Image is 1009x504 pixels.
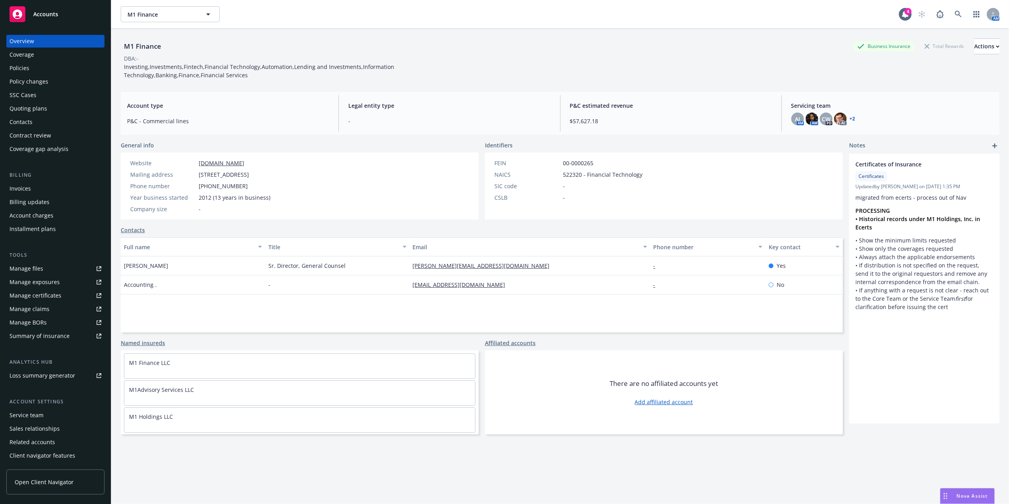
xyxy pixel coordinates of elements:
[6,449,105,462] a: Client navigator features
[6,129,105,142] a: Contract review
[955,295,965,302] em: first
[791,101,993,110] span: Servicing team
[413,281,512,288] a: [EMAIL_ADDRESS][DOMAIN_NAME]
[6,62,105,74] a: Policies
[6,75,105,88] a: Policy changes
[850,116,855,121] a: +2
[6,409,105,422] a: Service team
[10,316,47,329] div: Manage BORs
[855,215,982,231] strong: • Historical records under M1 Holdings, Inc. in Ecerts
[130,159,196,167] div: Website
[33,11,58,17] span: Accounts
[6,398,105,406] div: Account settings
[563,193,565,202] span: -
[129,359,170,367] a: M1 Finance LLC
[6,48,105,61] a: Coverage
[10,330,70,342] div: Summary of insurance
[10,116,32,128] div: Contacts
[10,48,34,61] div: Coverage
[6,116,105,128] a: Contacts
[570,117,772,125] span: $57,627.18
[822,115,830,123] span: CW
[6,316,105,329] a: Manage BORs
[121,237,265,256] button: Full name
[127,10,196,19] span: M1 Finance
[124,243,253,251] div: Full name
[199,159,244,167] a: [DOMAIN_NAME]
[777,281,784,289] span: No
[268,243,398,251] div: Title
[990,141,999,151] a: add
[650,237,766,256] button: Phone number
[806,113,818,125] img: photo
[268,281,270,289] span: -
[974,38,999,54] button: Actions
[348,101,550,110] span: Legal entity type
[10,209,53,222] div: Account charges
[265,237,410,256] button: Title
[940,488,995,504] button: Nova Assist
[121,141,154,149] span: General info
[6,358,105,366] div: Analytics hub
[10,369,75,382] div: Loss summary generator
[124,281,157,289] span: Accounting .
[130,193,196,202] div: Year business started
[635,398,693,406] a: Add affiliated account
[654,243,754,251] div: Phone number
[6,196,105,208] a: Billing updates
[6,182,105,195] a: Invoices
[494,182,560,190] div: SIC code
[6,89,105,101] a: SSC Cases
[121,339,165,347] a: Named insureds
[969,6,984,22] a: Switch app
[6,463,105,475] a: Client access
[974,39,999,54] div: Actions
[563,159,593,167] span: 00-0000265
[6,251,105,259] div: Tools
[6,303,105,315] a: Manage claims
[127,117,329,125] span: P&C - Commercial lines
[6,276,105,288] span: Manage exposures
[855,183,993,190] span: Updated by [PERSON_NAME] on [DATE] 1:35 PM
[563,182,565,190] span: -
[795,115,800,123] span: AJ
[10,409,44,422] div: Service team
[127,101,329,110] span: Account type
[849,141,865,151] span: Notes
[6,223,105,235] a: Installment plans
[10,143,68,155] div: Coverage gap analysis
[563,170,642,179] span: 522320 - Financial Technology
[130,170,196,179] div: Mailing address
[6,3,105,25] a: Accounts
[121,41,164,52] div: M1 Finance
[6,209,105,222] a: Account charges
[10,182,31,195] div: Invoices
[6,102,105,115] a: Quoting plans
[199,182,248,190] span: [PHONE_NUMBER]
[348,117,550,125] span: -
[199,205,201,213] span: -
[485,339,536,347] a: Affiliated accounts
[129,386,194,393] a: M1Advisory Services LLC
[10,35,34,48] div: Overview
[10,62,29,74] div: Policies
[849,154,999,317] div: Certificates of InsuranceCertificatesUpdatedby [PERSON_NAME] on [DATE] 1:35 PMmigrated from ecert...
[6,330,105,342] a: Summary of insurance
[6,422,105,435] a: Sales relationships
[6,171,105,179] div: Billing
[855,236,993,311] p: • Show the minimum limits requested • Show only the coverages requested • Always attach the appli...
[921,41,968,51] div: Total Rewards
[494,170,560,179] div: NAICS
[6,369,105,382] a: Loss summary generator
[494,193,560,202] div: CSLB
[413,262,556,269] a: [PERSON_NAME][EMAIL_ADDRESS][DOMAIN_NAME]
[130,182,196,190] div: Phone number
[268,262,346,270] span: Sr. Director, General Counsel
[10,129,51,142] div: Contract review
[485,141,513,149] span: Identifiers
[769,243,831,251] div: Key contact
[853,41,914,51] div: Business Insurance
[10,89,36,101] div: SSC Cases
[932,6,948,22] a: Report a Bug
[15,478,74,486] span: Open Client Navigator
